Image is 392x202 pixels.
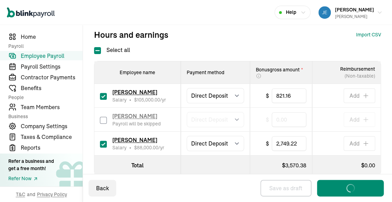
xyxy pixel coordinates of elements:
span: Salary [112,144,127,151]
input: 0.00 [272,88,306,103]
button: Add [344,88,375,103]
span: Home [21,33,83,41]
span: [PERSON_NAME] [112,137,157,143]
iframe: Chat Widget [357,169,392,202]
span: [PERSON_NAME] [112,89,157,96]
span: [PERSON_NAME] [112,113,157,120]
span: $ [134,144,158,151]
button: Back [88,180,116,196]
div: Save as draft [269,184,302,192]
div: $ [318,161,375,169]
span: $ [266,91,269,100]
label: Select all [94,46,130,54]
span: (Non-taxable) [318,72,375,79]
input: Select all [94,47,101,54]
button: Save as draft [260,180,311,196]
span: 3,570.38 [285,162,306,169]
span: Payroll Settings [21,62,83,71]
span: Benefits [21,84,83,92]
nav: Global [7,2,55,23]
span: Employee Payroll [21,52,83,60]
span: Reimbursement [318,65,375,72]
img: loader [346,184,355,193]
span: Privacy Policy [37,191,67,198]
span: Taxes & Compliance [21,133,83,141]
span: Payment method [187,69,224,76]
span: 0.00 [364,162,375,169]
a: Refer Now [8,175,54,182]
span: $ [266,139,269,148]
span: [PERSON_NAME] [335,7,374,13]
div: [PERSON_NAME] [335,14,374,20]
button: Add [344,112,375,127]
span: Reports [21,143,83,152]
span: /yr [134,96,166,103]
button: Add [344,136,375,151]
button: Import CSV [356,31,381,38]
span: T&C [16,191,25,198]
span: Business [8,113,78,120]
span: People [8,94,78,101]
div: Total [100,161,175,169]
span: Salary [112,96,127,103]
div: Refer a business and get a free month! [8,158,54,172]
span: 88,000.00 [137,144,158,151]
div: Payroll will be skipped [112,120,161,127]
span: Hours and earnings [94,29,168,40]
span: Employee name [120,69,155,76]
span: • [129,96,131,103]
input: 0.00 [272,136,306,151]
span: Help [286,9,296,16]
button: Help [274,6,310,19]
span: $ [266,115,269,124]
span: Bonus gross amount [256,66,303,79]
span: Company Settings [21,122,83,130]
span: Team Members [21,103,83,111]
button: [PERSON_NAME][PERSON_NAME] [316,4,385,21]
span: Contractor Payments [21,73,83,81]
span: /yr [134,144,164,151]
span: $ [134,97,160,103]
span: Payroll [8,43,78,50]
span: 105,000.00 [137,97,160,103]
div: $ [256,161,306,169]
input: 0.00 [272,112,306,127]
span: • [129,144,131,151]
